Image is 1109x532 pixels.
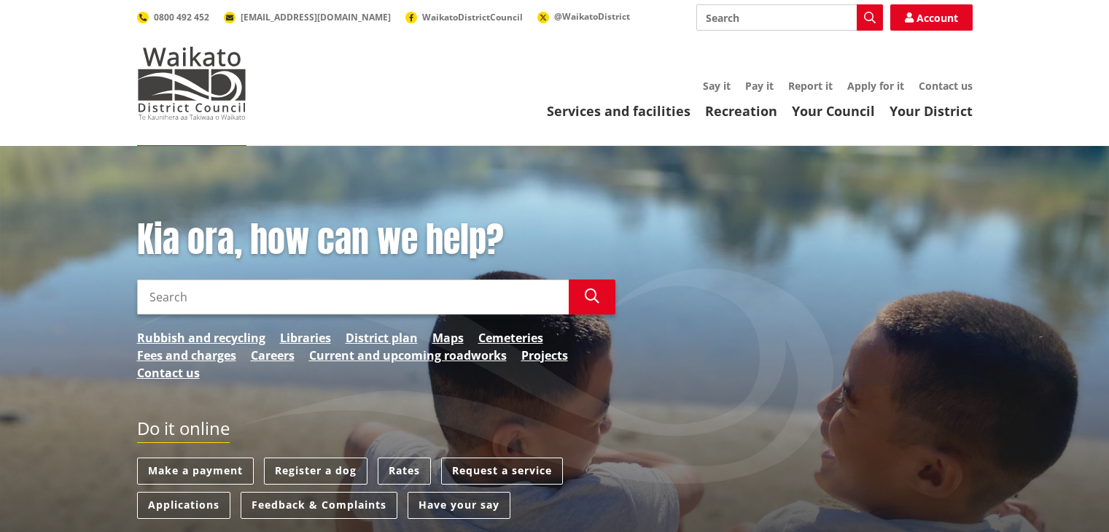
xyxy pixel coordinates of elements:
span: @WaikatoDistrict [554,10,630,23]
a: Careers [251,347,295,364]
a: Services and facilities [547,102,690,120]
a: [EMAIL_ADDRESS][DOMAIN_NAME] [224,11,391,23]
a: Have your say [408,492,510,519]
a: Cemeteries [478,329,543,347]
a: Pay it [745,79,774,93]
a: Contact us [919,79,973,93]
a: Recreation [705,102,777,120]
a: Say it [703,79,731,93]
span: 0800 492 452 [154,11,209,23]
a: District plan [346,329,418,347]
img: Waikato District Council - Te Kaunihera aa Takiwaa o Waikato [137,47,246,120]
a: Your Council [792,102,875,120]
a: Request a service [441,458,563,485]
h2: Do it online [137,418,230,444]
a: Make a payment [137,458,254,485]
a: Rates [378,458,431,485]
a: WaikatoDistrictCouncil [405,11,523,23]
h1: Kia ora, how can we help? [137,219,615,261]
a: Rubbish and recycling [137,329,265,347]
a: Contact us [137,364,200,382]
a: Projects [521,347,568,364]
a: Report it [788,79,833,93]
a: Your District [890,102,973,120]
a: Libraries [280,329,331,347]
a: Register a dog [264,458,367,485]
input: Search input [137,280,569,315]
a: Account [890,4,973,31]
a: Current and upcoming roadworks [309,347,507,364]
input: Search input [696,4,883,31]
a: Feedback & Complaints [241,492,397,519]
a: Apply for it [847,79,904,93]
a: Applications [137,492,230,519]
span: WaikatoDistrictCouncil [422,11,523,23]
a: Fees and charges [137,347,236,364]
span: [EMAIL_ADDRESS][DOMAIN_NAME] [241,11,391,23]
a: @WaikatoDistrict [537,10,630,23]
a: Maps [432,329,464,347]
a: 0800 492 452 [137,11,209,23]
